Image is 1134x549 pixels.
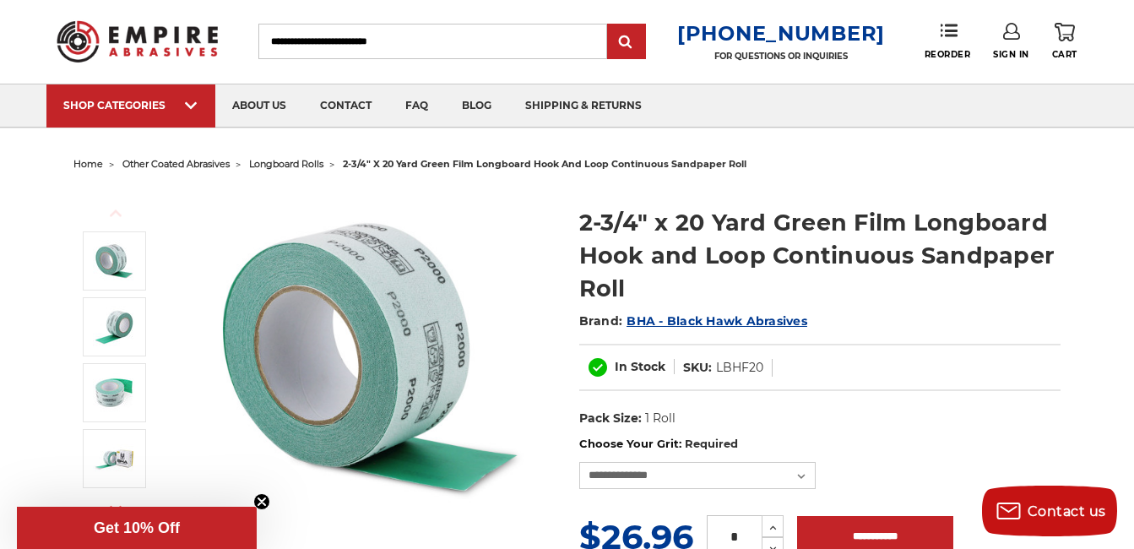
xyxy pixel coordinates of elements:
img: Durable film-backed longboard sandpaper roll with anti-clogging coating for fine finishes. [93,372,135,414]
a: Cart [1052,23,1077,60]
div: Get 10% OffClose teaser [17,507,257,549]
a: longboard rolls [249,158,323,170]
p: FOR QUESTIONS OR INQUIRIES [677,51,885,62]
span: Contact us [1028,503,1106,519]
button: Contact us [982,486,1117,536]
a: Reorder [925,23,971,59]
input: Submit [610,25,643,59]
img: Long-lasting sandpaper roll with treated aluminum oxide for efficient metal and wood sanding. [93,438,135,480]
div: SHOP CATEGORIES [63,99,198,111]
a: home [73,158,103,170]
button: Next [95,492,136,528]
span: In Stock [615,359,665,374]
a: faq [388,84,445,128]
img: Empire Abrasives [57,10,218,73]
small: Required [685,437,738,450]
a: other coated abrasives [122,158,230,170]
a: BHA - Black Hawk Abrasives [627,313,807,329]
span: Brand: [579,313,623,329]
a: [PHONE_NUMBER] [677,21,885,46]
span: Cart [1052,49,1077,60]
button: Close teaser [253,493,270,510]
a: contact [303,84,388,128]
img: Green Film Longboard Sandpaper Roll ideal for automotive sanding and bodywork preparation. [93,240,135,282]
a: blog [445,84,508,128]
button: Previous [95,195,136,231]
h1: 2-3/4" x 20 Yard Green Film Longboard Hook and Loop Continuous Sandpaper Roll [579,206,1061,305]
img: Green Film Longboard Sandpaper Roll ideal for automotive sanding and bodywork preparation. [199,188,537,526]
span: Get 10% Off [94,519,180,536]
a: about us [215,84,303,128]
img: Heat dissipating Green Film Sandpaper Roll with treated aluminum oxide grains for rapid material ... [93,306,135,348]
span: Reorder [925,49,971,60]
a: shipping & returns [508,84,659,128]
label: Choose Your Grit: [579,436,1061,453]
dt: SKU: [683,359,712,377]
dd: 1 Roll [645,410,676,427]
dd: LBHF20 [716,359,763,377]
span: 2-3/4" x 20 yard green film longboard hook and loop continuous sandpaper roll [343,158,746,170]
dt: Pack Size: [579,410,642,427]
span: Sign In [993,49,1029,60]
